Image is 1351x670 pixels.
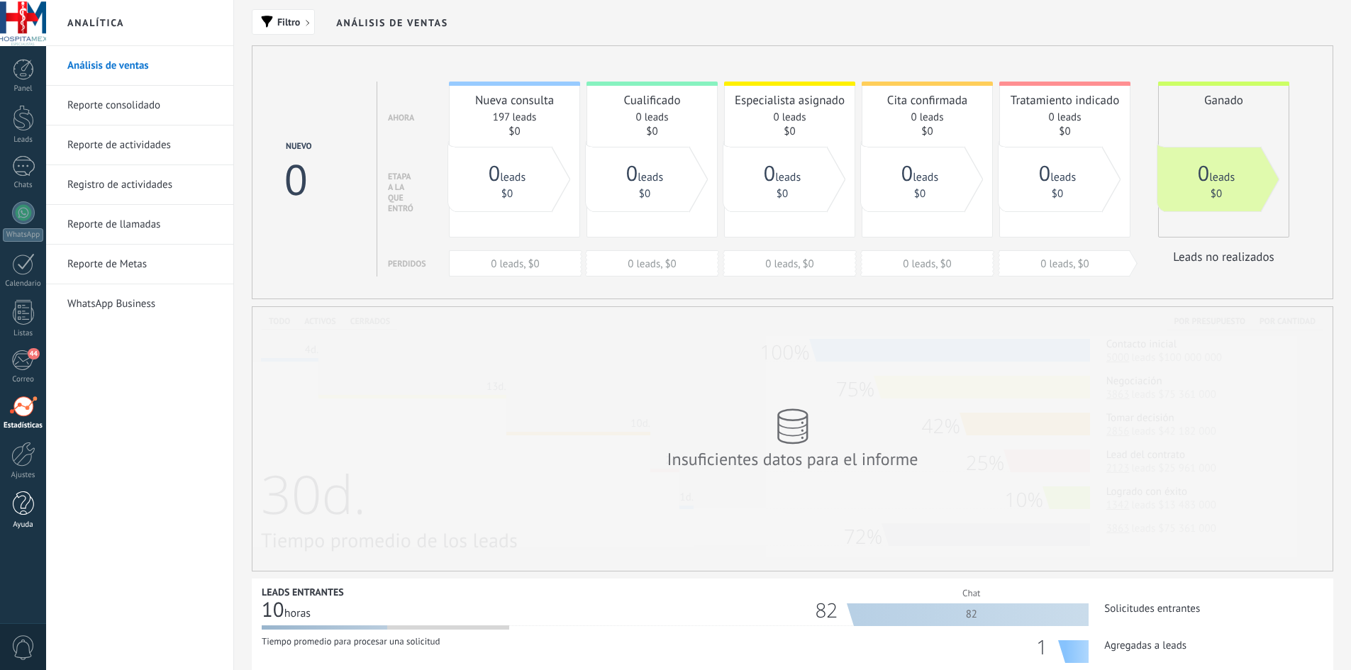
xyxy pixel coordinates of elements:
[457,92,572,108] div: Nueva consulta
[1198,170,1235,184] a: 0leads
[46,205,233,245] li: Reporte de llamadas
[1158,249,1289,264] div: Leads no realizados
[501,187,513,201] a: $0
[252,9,315,35] button: Filtro
[724,257,855,271] div: 0 leads, $0
[46,284,233,323] li: WhatsApp Business
[3,181,44,190] div: Chats
[3,135,44,145] div: Leads
[493,111,537,124] a: 197 leads
[911,111,943,124] a: 0 leads
[635,111,668,124] a: 0 leads
[388,113,414,123] div: Ahora
[815,603,848,618] div: 82
[764,170,801,184] a: 0leads
[999,257,1130,271] div: 0 leads, $0
[862,257,993,271] div: 0 leads, $0
[1166,92,1281,108] div: Ganado
[46,86,233,125] li: Reporte consolidado
[646,125,657,138] a: $0
[262,632,583,647] div: Tiempo promedio para procesar una solicitud
[1089,639,1186,652] span: Agregadas a leads
[46,46,233,86] li: Análisis de ventas
[854,603,1089,626] div: 82
[764,160,775,187] span: 0
[1007,92,1123,108] div: Tratamiento indicado
[388,259,426,269] div: Perdidos
[3,84,44,94] div: Panel
[67,125,219,165] a: Reporte de actividades
[3,471,44,480] div: Ajustes
[626,170,663,184] a: 0leads
[901,170,938,184] a: 0leads
[732,92,847,108] div: Especialista asignado
[1048,111,1081,124] a: 0 leads
[784,125,795,138] a: $0
[639,187,650,201] a: $0
[262,586,344,598] div: Leads Entrantes
[3,421,44,430] div: Estadísticas
[67,245,219,284] a: Reporte de Metas
[1039,160,1050,187] span: 0
[388,172,413,214] div: Etapa a la que entró
[489,160,500,187] span: 0
[3,520,44,530] div: Ayuda
[489,170,526,184] a: 0leads
[286,141,312,152] div: Nuevo
[46,125,233,165] li: Reporte de actividades
[28,348,40,359] span: 44
[1052,187,1063,201] a: $0
[901,160,913,187] span: 0
[626,160,638,187] span: 0
[1211,187,1222,201] a: $0
[67,86,219,125] a: Reporte consolidado
[3,279,44,289] div: Calendario
[3,375,44,384] div: Correo
[262,596,284,623] span: 10
[1039,170,1076,184] a: 0leads
[67,284,219,324] a: WhatsApp Business
[594,92,710,108] div: Cualificado
[46,245,233,284] li: Reporte de Metas
[665,448,921,470] div: Insuficientes datos para el informe
[914,187,925,201] a: $0
[3,228,43,242] div: WhatsApp
[1198,160,1209,187] span: 0
[1036,640,1058,654] div: 1
[777,187,788,201] a: $0
[1059,125,1070,138] a: $0
[262,596,583,623] div: horas
[921,125,933,138] a: $0
[3,329,44,338] div: Listas
[869,92,985,108] div: Cita confirmada
[67,46,219,86] a: Análisis de ventas
[284,152,305,207] div: 0
[508,125,520,138] a: $0
[586,257,718,271] div: 0 leads, $0
[450,257,581,271] div: 0 leads, $0
[1089,602,1200,615] span: Solicitudes entrantes
[67,165,219,205] a: Registro de actividades
[854,581,1089,605] div: Chat
[773,111,806,124] a: 0 leads
[277,17,300,27] span: Filtro
[46,165,233,205] li: Registro de actividades
[67,205,219,245] a: Reporte de llamadas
